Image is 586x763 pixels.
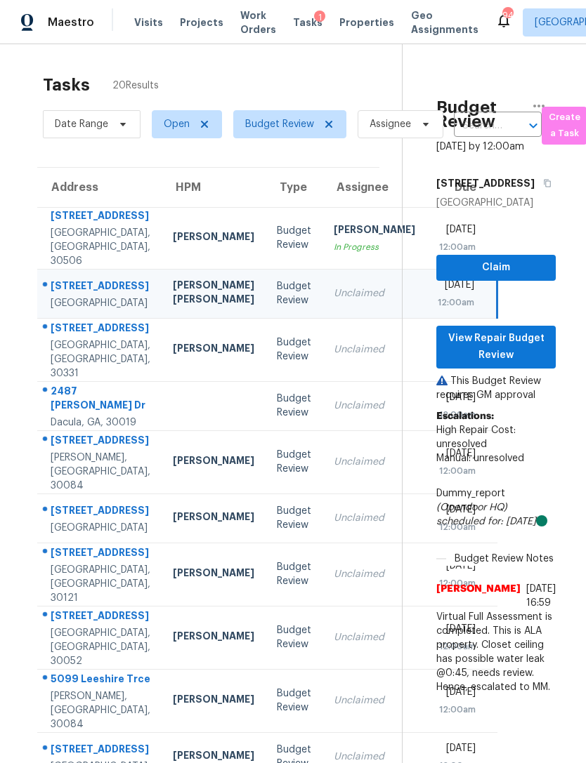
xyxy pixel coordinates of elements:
span: [DATE] 16:59 [526,584,556,608]
div: [STREET_ADDRESS] [51,742,150,759]
span: Budget Review [245,117,314,131]
div: Budget Review [277,224,311,252]
div: [GEOGRAPHIC_DATA], [GEOGRAPHIC_DATA], 30331 [51,338,150,380]
div: Unclaimed [334,567,415,581]
div: [PERSON_NAME] [173,453,254,471]
span: Manual: unresolved [436,453,524,463]
span: Budget Review Notes [446,552,562,566]
div: Dacula, GA, 30019 [51,416,150,430]
th: Assignee [323,168,427,207]
div: Unclaimed [334,455,415,469]
div: 94 [502,8,512,22]
div: [PERSON_NAME] [334,223,415,240]
div: [STREET_ADDRESS] [51,503,150,521]
span: [PERSON_NAME] [436,582,521,610]
button: View Repair Budget Review [436,326,556,369]
b: Escalations: [436,411,494,421]
div: Unclaimed [334,343,415,357]
span: View Repair Budget Review [448,330,545,364]
div: [PERSON_NAME] [173,341,254,359]
div: Budget Review [277,560,311,588]
div: Budget Review [277,623,311,651]
div: [PERSON_NAME], [GEOGRAPHIC_DATA], 30084 [51,451,150,493]
th: HPM [162,168,266,207]
div: Budget Review [277,279,311,307]
i: scheduled for: [DATE] [436,517,536,526]
span: High Repair Cost: unresolved [436,425,516,449]
div: [STREET_ADDRESS] [51,433,150,451]
span: Geo Assignments [411,8,478,37]
h2: Tasks [43,78,90,92]
div: [PERSON_NAME] [173,510,254,527]
p: This Budget Review requires GM approval [436,374,556,402]
div: [PERSON_NAME] [PERSON_NAME] [173,278,254,310]
div: [STREET_ADDRESS] [51,609,150,626]
div: [STREET_ADDRESS] [51,208,150,226]
div: [PERSON_NAME] [173,692,254,710]
span: Claim [448,259,545,277]
div: [GEOGRAPHIC_DATA] [51,296,150,310]
span: 20 Results [112,79,159,93]
div: 5099 Leeshire Trce [51,672,150,689]
span: Open [164,117,190,131]
span: Tasks [293,18,323,27]
div: Budget Review [277,448,311,476]
button: Claim [436,255,556,281]
span: Date Range [55,117,108,131]
h2: Budget Review [436,100,522,128]
div: Budget Review [277,392,311,420]
span: Create a Task [549,110,580,142]
div: Budget Review [277,686,311,715]
div: [GEOGRAPHIC_DATA], [GEOGRAPHIC_DATA], 30052 [51,626,150,668]
div: Unclaimed [334,694,415,708]
div: Dummy_report [436,486,556,529]
div: [GEOGRAPHIC_DATA] [436,196,556,210]
th: Type [266,168,323,207]
div: In Progress [334,240,415,254]
div: [PERSON_NAME] [173,629,254,646]
th: Address [37,168,162,207]
span: Properties [339,15,394,29]
button: Copy Address [535,171,554,196]
div: Unclaimed [334,399,415,413]
span: Virtual Full Assessment is completed. This is ALA property. Closet ceiling has possible water lea... [436,610,556,694]
div: [PERSON_NAME] [173,566,254,583]
div: [STREET_ADDRESS] [51,279,150,296]
div: [GEOGRAPHIC_DATA] [51,521,150,535]
div: 2487 [PERSON_NAME] Dr [51,384,150,416]
div: [PERSON_NAME] [173,230,254,247]
button: Open [523,116,543,135]
div: Unclaimed [334,511,415,525]
div: Budget Review [277,504,311,532]
div: [GEOGRAPHIC_DATA], [GEOGRAPHIC_DATA], 30506 [51,226,150,268]
span: Work Orders [240,8,276,37]
i: (Opendoor HQ) [436,503,507,512]
span: Maestro [48,15,94,29]
div: Budget Review [277,336,311,364]
div: Unclaimed [334,286,415,300]
span: Projects [180,15,223,29]
div: [STREET_ADDRESS] [51,321,150,338]
div: [STREET_ADDRESS] [51,545,150,563]
span: Assignee [370,117,411,131]
div: 1 [314,11,325,25]
h5: [STREET_ADDRESS] [436,176,535,190]
input: Search by address [454,115,502,137]
div: [GEOGRAPHIC_DATA], [GEOGRAPHIC_DATA], 30121 [51,563,150,605]
div: [PERSON_NAME], [GEOGRAPHIC_DATA], 30084 [51,689,150,731]
span: Visits [134,15,163,29]
div: Unclaimed [334,630,415,644]
div: [DATE] by 12:00am [436,140,524,154]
